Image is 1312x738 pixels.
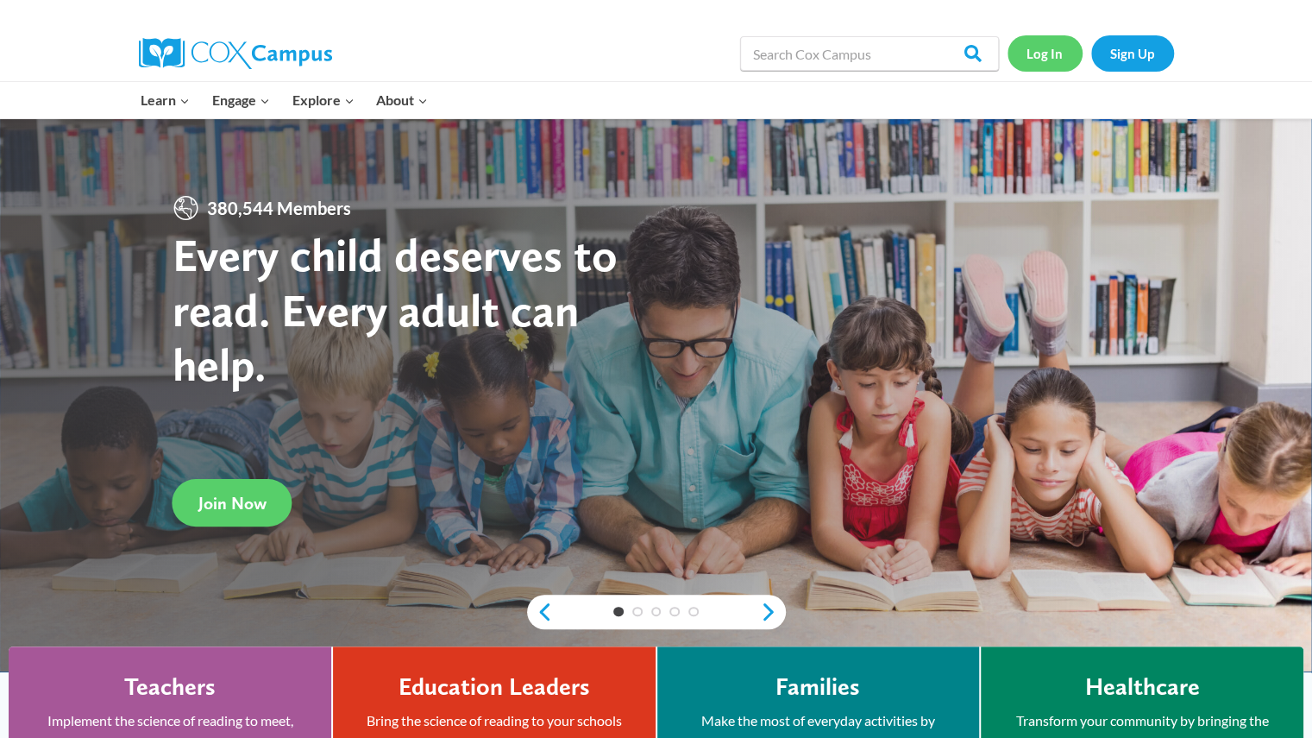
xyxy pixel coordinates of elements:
[632,607,643,617] a: 2
[1008,35,1174,71] nav: Secondary Navigation
[198,493,267,514] span: Join Now
[399,672,590,702] h4: Education Leaders
[173,227,618,392] strong: Every child deserves to read. Every adult can help.
[527,595,786,629] div: content slider buttons
[1091,35,1174,71] a: Sign Up
[613,607,624,617] a: 1
[760,602,786,622] a: next
[527,602,553,622] a: previous
[688,607,699,617] a: 5
[669,607,680,617] a: 4
[200,194,358,222] span: 380,544 Members
[173,479,292,527] a: Join Now
[139,38,332,69] img: Cox Campus
[130,82,202,118] button: Child menu of Learn
[775,672,860,702] h4: Families
[201,82,281,118] button: Child menu of Engage
[365,82,439,118] button: Child menu of About
[651,607,662,617] a: 3
[740,36,999,71] input: Search Cox Campus
[1084,672,1199,702] h4: Healthcare
[281,82,366,118] button: Child menu of Explore
[130,82,439,118] nav: Primary Navigation
[124,672,216,702] h4: Teachers
[1008,35,1083,71] a: Log In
